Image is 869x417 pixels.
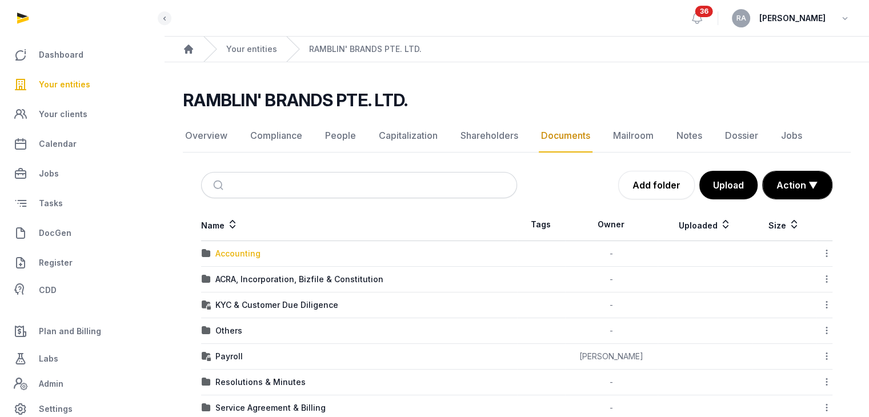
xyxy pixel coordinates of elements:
td: - [565,267,658,292]
a: Overview [183,119,230,153]
a: Labs [9,345,155,372]
a: Jobs [779,119,804,153]
div: Accounting [215,248,261,259]
span: 36 [695,6,713,17]
a: DocGen [9,219,155,247]
span: Plan and Billing [39,324,101,338]
a: CDD [9,279,155,302]
a: Plan and Billing [9,318,155,345]
span: RA [736,15,746,22]
nav: Breadcrumb [165,37,869,62]
th: Uploaded [658,209,752,241]
a: Tasks [9,190,155,217]
a: Your clients [9,101,155,128]
img: folder.svg [202,326,211,335]
a: Dossier [723,119,760,153]
td: - [565,318,658,344]
td: [PERSON_NAME] [565,344,658,370]
nav: Tabs [183,119,851,153]
img: folder-locked-icon.svg [202,352,211,361]
a: Add folder [618,171,695,199]
th: Tags [517,209,565,241]
td: - [565,292,658,318]
span: Register [39,256,73,270]
th: Name [201,209,517,241]
div: KYC & Customer Due Diligence [215,299,338,311]
td: - [565,241,658,267]
span: Labs [39,352,58,366]
div: Resolutions & Minutes [215,376,306,388]
td: - [565,370,658,395]
span: Jobs [39,167,59,181]
span: Your entities [39,78,90,91]
h2: RAMBLIN' BRANDS PTE. LTD. [183,90,407,110]
button: RA [732,9,750,27]
a: People [323,119,358,153]
button: Submit [206,173,233,198]
div: Others [215,325,242,336]
div: Service Agreement & Billing [215,402,326,414]
a: Notes [674,119,704,153]
div: ACRA, Incorporation, Bizfile & Constitution [215,274,383,285]
a: Jobs [9,160,155,187]
a: Compliance [248,119,305,153]
a: Your entities [226,43,277,55]
a: Your entities [9,71,155,98]
a: Register [9,249,155,276]
th: Size [752,209,816,241]
span: Tasks [39,197,63,210]
img: folder.svg [202,403,211,412]
span: CDD [39,283,57,297]
a: RAMBLIN' BRANDS PTE. LTD. [309,43,422,55]
button: Action ▼ [763,171,832,199]
span: [PERSON_NAME] [759,11,826,25]
img: folder-locked-icon.svg [202,300,211,310]
a: Calendar [9,130,155,158]
span: Settings [39,402,73,416]
th: Owner [565,209,658,241]
img: folder.svg [202,378,211,387]
span: DocGen [39,226,71,240]
span: Dashboard [39,48,83,62]
a: Shareholders [458,119,520,153]
img: folder.svg [202,249,211,258]
button: Upload [699,171,758,199]
img: folder.svg [202,275,211,284]
div: Payroll [215,351,243,362]
span: Calendar [39,137,77,151]
a: Documents [539,119,592,153]
a: Mailroom [611,119,656,153]
a: Admin [9,372,155,395]
a: Capitalization [377,119,440,153]
span: Your clients [39,107,87,121]
a: Dashboard [9,41,155,69]
span: Admin [39,377,63,391]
